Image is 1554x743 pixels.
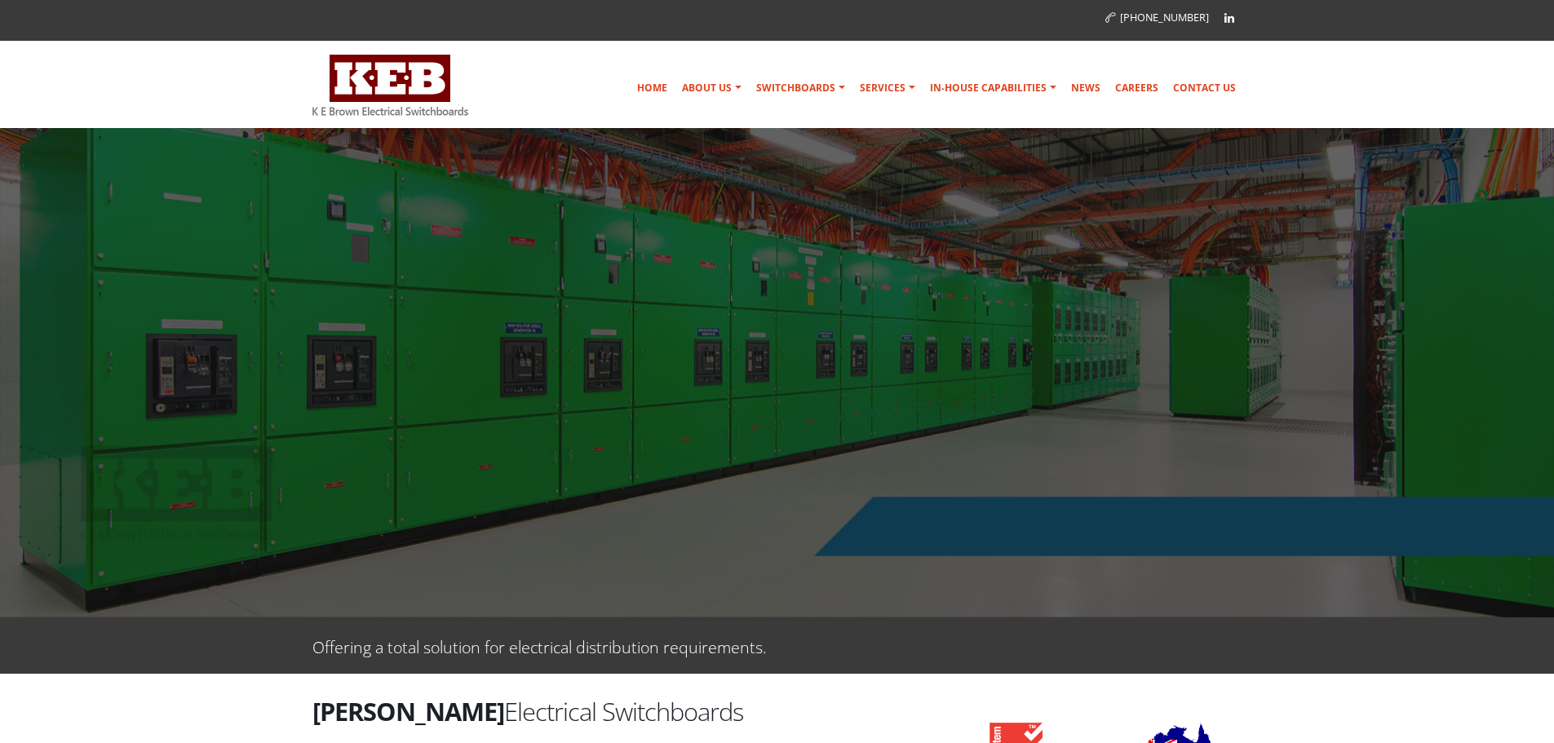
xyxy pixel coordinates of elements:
a: Services [853,72,922,104]
a: Home [631,72,674,104]
a: Contact Us [1167,72,1242,104]
a: Switchboards [750,72,852,104]
h2: Electrical Switchboards [312,694,924,728]
a: In-house Capabilities [923,72,1063,104]
a: News [1065,72,1107,104]
strong: [PERSON_NAME] [312,694,504,728]
a: [PHONE_NUMBER] [1105,11,1209,24]
a: About Us [675,72,748,104]
p: Offering a total solution for electrical distribution requirements. [312,634,767,657]
a: Linkedin [1217,6,1242,30]
a: Careers [1109,72,1165,104]
img: K E Brown Electrical Switchboards [312,55,468,116]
